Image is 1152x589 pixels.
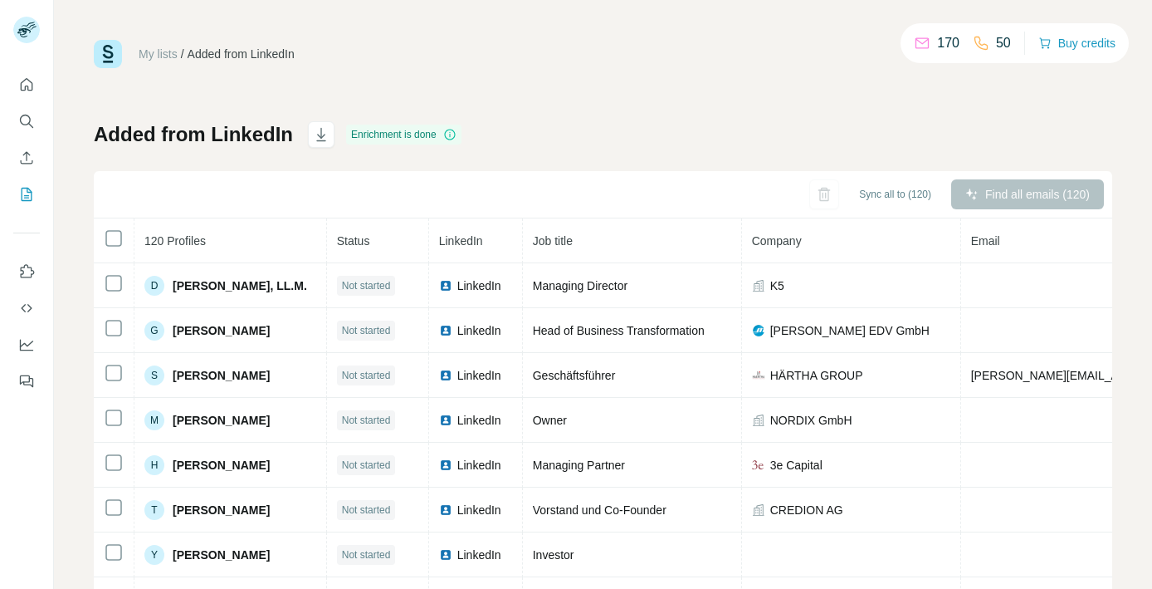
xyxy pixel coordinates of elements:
button: Dashboard [13,330,40,360]
span: Investor [533,548,574,562]
span: Head of Business Transformation [533,324,705,337]
div: H [144,455,164,475]
span: LinkedIn [457,547,501,563]
span: Not started [342,458,391,473]
img: LinkedIn logo [439,414,452,427]
span: Not started [342,278,391,293]
img: LinkedIn logo [439,548,452,562]
li: / [181,46,184,62]
button: My lists [13,179,40,209]
span: Vorstand und Co-Founder [533,503,666,517]
img: LinkedIn logo [439,279,452,292]
button: Sync all to (120) [847,182,943,207]
img: LinkedIn logo [439,369,452,382]
span: [PERSON_NAME] [173,502,270,518]
button: Use Surfe on LinkedIn [13,257,40,287]
span: LinkedIn [439,234,483,248]
a: My lists [139,47,178,61]
span: LinkedIn [457,412,501,429]
span: 3e Capital [770,457,823,474]
span: Email [971,234,1000,248]
span: Managing Partner [533,459,625,472]
h1: Added from LinkedIn [94,121,293,148]
span: Managing Director [533,279,627,292]
span: LinkedIn [457,322,501,339]
span: Not started [342,323,391,338]
img: company-logo [752,369,765,382]
img: LinkedIn logo [439,324,452,337]
button: Buy credits [1038,32,1115,55]
div: T [144,500,164,520]
img: LinkedIn logo [439,503,452,517]
button: Use Surfe API [13,293,40,323]
span: Sync all to (120) [859,187,931,202]
span: [PERSON_NAME] [173,457,270,474]
span: LinkedIn [457,277,501,294]
span: Not started [342,547,391,562]
span: Not started [342,368,391,383]
img: company-logo [752,459,765,472]
span: Owner [533,414,567,427]
span: LinkedIn [457,502,501,518]
span: Status [337,234,370,248]
div: D [144,276,164,296]
span: Job title [533,234,573,248]
span: Geschäftsführer [533,369,616,382]
span: CREDION AG [770,502,843,518]
p: 170 [937,33,959,53]
div: S [144,366,164,385]
div: G [144,321,164,341]
span: NORDIX GmbH [770,412,852,429]
span: [PERSON_NAME] EDV GmbH [770,322,930,339]
span: Not started [342,413,391,428]
button: Enrich CSV [13,143,40,173]
div: Enrichment is done [346,125,461,145]
button: Search [13,106,40,136]
div: Added from LinkedIn [188,46,295,62]
div: Y [144,545,164,565]
button: Feedback [13,366,40,396]
span: Company [752,234,802,248]
img: company-logo [752,324,765,337]
span: 120 Profiles [144,234,206,248]
div: M [144,410,164,430]
img: LinkedIn logo [439,459,452,472]
span: [PERSON_NAME], LL.M. [173,277,307,294]
span: [PERSON_NAME] [173,412,270,429]
span: [PERSON_NAME] [173,322,270,339]
span: HÄRTHA GROUP [770,367,863,384]
span: Not started [342,503,391,518]
span: LinkedIn [457,367,501,384]
img: Surfe Logo [94,40,122,68]
button: Quick start [13,70,40,100]
span: [PERSON_NAME] [173,547,270,563]
p: 50 [996,33,1011,53]
span: K5 [770,277,784,294]
span: LinkedIn [457,457,501,474]
span: [PERSON_NAME] [173,367,270,384]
